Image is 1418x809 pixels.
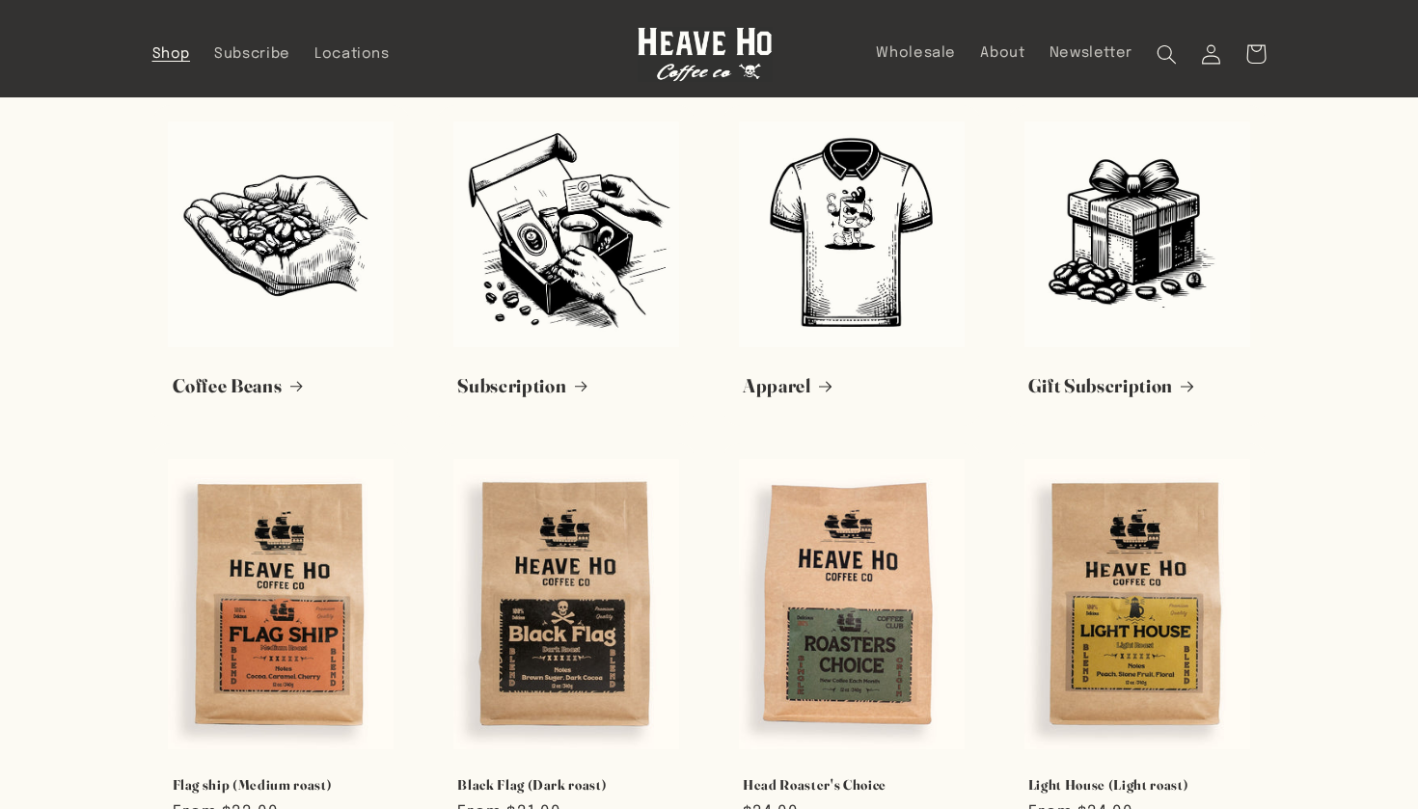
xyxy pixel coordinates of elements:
a: Head Roaster's Choice [743,776,961,794]
summary: Search [1145,32,1189,76]
span: Newsletter [1050,44,1132,63]
a: Apparel [743,374,961,398]
a: Subscribe [203,33,303,75]
a: Light House (Light roast) [1028,776,1246,794]
a: Subscription [457,374,675,398]
span: Shop [152,45,191,64]
span: Locations [314,45,390,64]
span: About [980,44,1024,63]
a: Locations [302,33,401,75]
a: Wholesale [864,32,968,74]
a: Gift Subscription [1028,374,1246,398]
img: Heave Ho Coffee Co [638,27,773,82]
a: Black Flag (Dark roast) [457,776,675,794]
a: Newsletter [1037,32,1145,74]
a: About [968,32,1037,74]
span: Subscribe [214,45,290,64]
a: Shop [140,33,203,75]
a: Coffee Beans [173,374,391,398]
a: Flag ship (Medium roast) [173,776,391,794]
span: Wholesale [876,44,956,63]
